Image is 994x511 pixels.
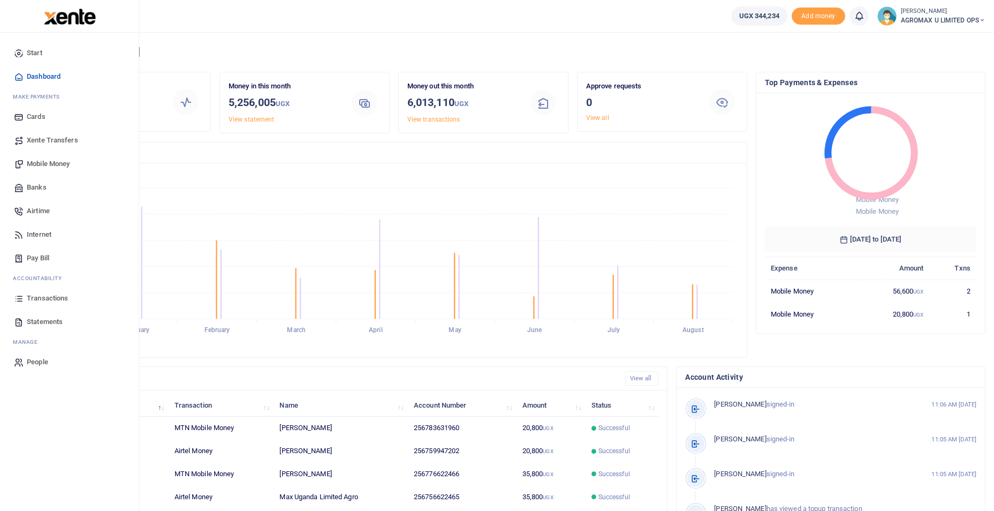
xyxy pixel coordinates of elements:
[608,327,620,334] tspan: July
[27,182,47,193] span: Banks
[169,440,274,463] td: Airtel Money
[598,446,630,456] span: Successful
[586,94,698,110] h3: 0
[169,486,274,509] td: Airtel Money
[598,492,630,502] span: Successful
[901,16,985,25] span: AGROMAX U LIMITED OPS
[229,116,274,123] a: View statement
[931,435,976,444] small: 11:05 AM [DATE]
[727,6,792,26] li: Wallet ballance
[913,289,923,295] small: UGX
[901,7,985,16] small: [PERSON_NAME]
[50,373,617,385] h4: Recent Transactions
[543,494,553,500] small: UGX
[27,71,60,82] span: Dashboard
[449,327,461,334] tspan: May
[930,280,976,303] td: 2
[765,227,976,252] h6: [DATE] to [DATE]
[44,9,96,25] img: logo-large
[274,486,408,509] td: Max Uganda Limited Agro
[408,486,517,509] td: 256756622465
[229,81,340,92] p: Money in this month
[765,303,858,325] td: Mobile Money
[27,48,42,58] span: Start
[169,463,274,486] td: MTN Mobile Money
[274,440,408,463] td: [PERSON_NAME]
[731,6,787,26] a: UGX 344,234
[517,463,586,486] td: 35,800
[765,77,976,88] h4: Top Payments & Expenses
[21,274,62,282] span: countability
[369,327,383,334] tspan: April
[126,327,149,334] tspan: January
[27,293,68,304] span: Transactions
[229,94,340,112] h3: 5,256,005
[930,257,976,280] th: Txns
[625,371,659,386] a: View all
[517,417,586,440] td: 20,800
[792,7,845,25] li: Toup your wallet
[9,152,130,176] a: Mobile Money
[792,11,845,19] a: Add money
[274,463,408,486] td: [PERSON_NAME]
[274,394,408,417] th: Name: activate to sort column ascending
[685,371,976,383] h4: Account Activity
[408,394,517,417] th: Account Number: activate to sort column ascending
[274,417,408,440] td: [PERSON_NAME]
[877,6,897,26] img: profile-user
[9,334,130,350] li: M
[765,257,858,280] th: Expense
[543,425,553,431] small: UGX
[586,114,609,122] a: View all
[586,81,698,92] p: Approve requests
[50,147,738,159] h4: Transactions Overview
[517,440,586,463] td: 20,800
[169,417,274,440] td: MTN Mobile Money
[527,327,542,334] tspan: June
[408,417,517,440] td: 256783631960
[41,46,985,58] h4: Hello [PERSON_NAME]
[9,310,130,334] a: Statements
[27,159,70,169] span: Mobile Money
[204,327,230,334] tspan: February
[27,229,51,240] span: Internet
[9,41,130,65] a: Start
[18,338,38,346] span: anage
[714,470,766,478] span: [PERSON_NAME]
[714,435,766,443] span: [PERSON_NAME]
[714,434,910,445] p: signed-in
[27,253,49,264] span: Pay Bill
[408,440,517,463] td: 256759947202
[407,81,519,92] p: Money out this month
[9,176,130,199] a: Banks
[858,303,930,325] td: 20,800
[27,111,45,122] span: Cards
[598,423,630,433] span: Successful
[858,257,930,280] th: Amount
[27,206,50,216] span: Airtime
[18,93,60,101] span: ake Payments
[714,399,910,410] p: signed-in
[27,357,48,367] span: People
[856,207,899,215] span: Mobile Money
[43,12,96,20] a: logo-small logo-large logo-large
[877,6,985,26] a: profile-user [PERSON_NAME] AGROMAX U LIMITED OPS
[9,246,130,270] a: Pay Bill
[585,394,658,417] th: Status: activate to sort column ascending
[408,463,517,486] td: 256776622466
[9,199,130,223] a: Airtime
[517,394,586,417] th: Amount: activate to sort column ascending
[9,270,130,287] li: Ac
[931,400,976,409] small: 11:06 AM [DATE]
[765,280,858,303] td: Mobile Money
[9,223,130,246] a: Internet
[543,448,553,454] small: UGX
[407,116,460,123] a: View transactions
[856,196,899,204] span: Mobile Money
[714,469,910,480] p: signed-in
[714,400,766,408] span: [PERSON_NAME]
[9,350,130,374] a: People
[9,129,130,152] a: Xente Transfers
[9,65,130,88] a: Dashboard
[739,11,779,21] span: UGX 344,234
